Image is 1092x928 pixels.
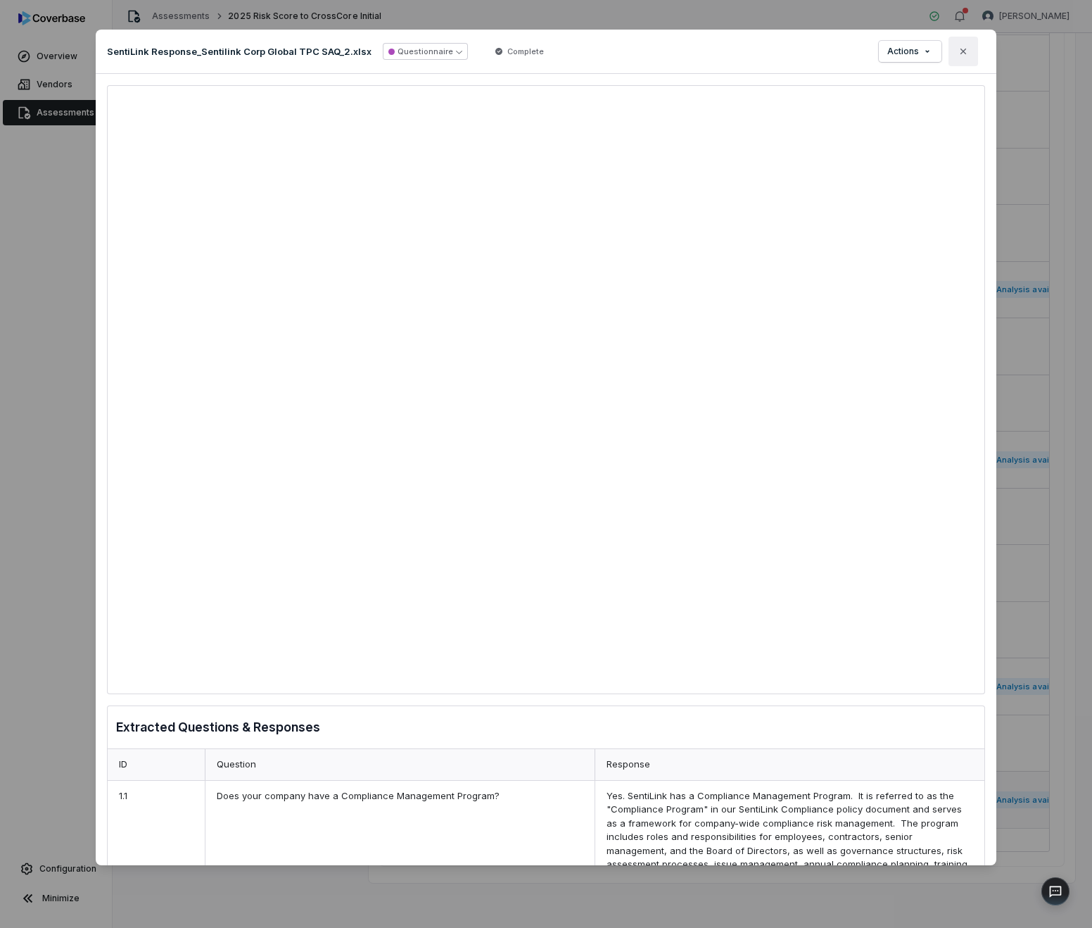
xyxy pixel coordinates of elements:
div: Does your company have a Compliance Management Program? [205,781,595,922]
span: Actions [887,46,919,57]
div: Response [595,749,984,780]
button: Questionnaire [383,43,468,60]
button: Actions [879,41,941,62]
div: Question [205,749,595,780]
span: Complete [507,46,544,57]
p: SentiLink Response_Sentilink Corp Global TPC SAQ_2.xlsx [107,45,372,58]
div: ID [108,749,205,780]
h3: Extracted Questions & Responses [116,717,320,737]
div: Yes. SentiLink has a Compliance Management Program. ​ It is referred to as the "Compliance Progra... [595,781,984,922]
div: 1.1 [108,781,205,922]
iframe: Preview [130,94,962,685]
